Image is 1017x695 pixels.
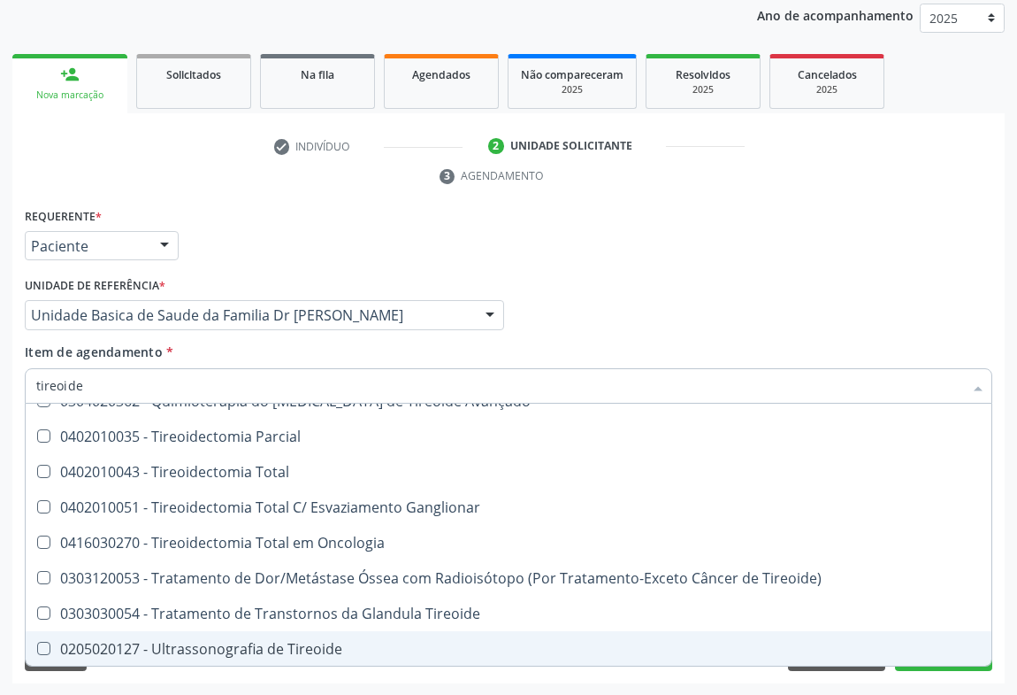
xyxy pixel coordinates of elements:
div: 0205020127 - Ultrassonografia de Tireoide [36,642,981,656]
div: 0402010035 - Tireoidectomia Parcial [36,429,981,444]
input: Buscar por procedimentos [36,368,963,404]
div: 0303120053 - Tratamento de Dor/Metástase Óssea com Radioisótopo (Por Tratamento-Exceto Câncer de ... [36,571,981,585]
div: 0402010043 - Tireoidectomia Total [36,465,981,479]
span: Na fila [301,67,334,82]
span: Unidade Basica de Saude da Familia Dr [PERSON_NAME] [31,306,468,324]
div: 2 [488,138,504,154]
span: Não compareceram [521,67,623,82]
p: Ano de acompanhamento [757,4,914,26]
div: 0304020362 - Quimioterapia do [MEDICAL_DATA] de Tireoide Avançado [36,394,981,408]
span: Paciente [31,237,142,255]
div: 2025 [659,83,747,97]
div: Nova marcação [25,89,115,102]
span: Resolvidos [676,67,730,82]
div: 2025 [783,83,871,97]
div: 2025 [521,83,623,97]
span: Agendados [412,67,470,82]
label: Requerente [25,204,102,231]
div: person_add [60,65,80,84]
label: Unidade de referência [25,273,165,300]
div: 0303030054 - Tratamento de Transtornos da Glandula Tireoide [36,606,981,621]
span: Item de agendamento [25,344,163,360]
div: Unidade solicitante [510,138,632,154]
div: 0402010051 - Tireoidectomia Total C/ Esvaziamento Ganglionar [36,500,981,514]
div: 0416030270 - Tireoidectomia Total em Oncologia [36,536,981,550]
span: Solicitados [166,67,221,82]
span: Cancelados [798,67,857,82]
